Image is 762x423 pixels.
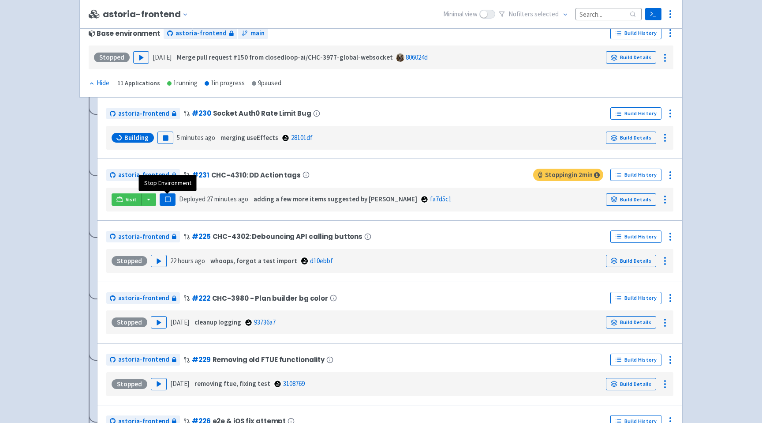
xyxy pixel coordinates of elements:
[443,9,478,19] span: Minimal view
[610,27,661,39] a: Build History
[610,230,661,243] a: Build History
[254,195,417,203] strong: adding a few more items suggested by [PERSON_NAME]
[118,355,169,365] span: astoria-frontend
[220,133,278,142] strong: merging useEffects
[406,53,428,61] a: 806024d
[106,169,180,181] a: astoria-frontend
[164,27,237,39] a: astoria-frontend
[133,51,149,64] button: Play
[238,27,268,39] a: main
[192,294,210,303] a: #222
[170,318,189,326] time: [DATE]
[151,255,167,267] button: Play
[89,78,109,88] div: Hide
[610,292,661,304] a: Build History
[610,107,661,120] a: Build History
[192,109,211,118] a: #230
[254,318,276,326] a: 93736a7
[192,232,211,241] a: #225
[283,379,305,388] a: 3108769
[112,379,147,389] div: Stopped
[291,133,313,142] a: 28101df
[250,28,265,38] span: main
[508,9,559,19] span: No filter s
[610,169,661,181] a: Build History
[606,132,656,144] a: Build Details
[192,355,211,364] a: #229
[112,193,142,206] a: Visit
[194,379,270,388] strong: removing ftue, fixing test
[151,378,167,390] button: Play
[606,378,656,390] a: Build Details
[106,231,180,243] a: astoria-frontend
[103,9,192,19] button: astoria-frontend
[176,28,227,38] span: astoria-frontend
[610,354,661,366] a: Build History
[606,51,656,64] a: Build Details
[118,170,169,180] span: astoria-frontend
[106,292,180,304] a: astoria-frontend
[210,257,297,265] strong: whoops, forgot a test import
[106,108,180,120] a: astoria-frontend
[118,293,169,303] span: astoria-frontend
[213,233,363,240] span: CHC-4302: Debouncing API calling buttons
[252,78,281,88] div: 9 paused
[213,110,311,117] span: Socket Auth0 Rate Limit Bug
[534,10,559,18] span: selected
[179,195,248,203] span: Deployed
[170,379,189,388] time: [DATE]
[89,30,160,37] div: Base environment
[167,78,198,88] div: 1 running
[310,257,333,265] a: d10ebbf
[606,193,656,206] a: Build Details
[106,354,180,366] a: astoria-frontend
[170,257,205,265] time: 22 hours ago
[194,318,241,326] strong: cleanup logging
[533,169,603,181] span: Stopping in 2 min
[160,193,176,206] button: Pause
[153,53,172,61] time: [DATE]
[213,356,325,363] span: Removing old FTUE functionality
[192,170,209,180] a: #231
[205,78,245,88] div: 1 in progress
[112,256,147,266] div: Stopped
[157,132,173,144] button: Pause
[430,195,452,203] a: fa7d5c1
[645,8,661,20] a: Terminal
[117,78,160,88] div: 11 Applications
[177,53,393,61] strong: Merge pull request #150 from closedloop-ai/CHC-3977-global-websocket
[575,8,642,20] input: Search...
[212,295,328,302] span: CHC-3980 - Plan builder bg color
[94,53,130,62] div: Stopped
[211,171,301,179] span: CHC-4310: DD Action tags
[606,255,656,267] a: Build Details
[151,316,167,329] button: Play
[118,232,169,242] span: astoria-frontend
[118,109,169,119] span: astoria-frontend
[89,78,110,88] button: Hide
[112,317,147,327] div: Stopped
[124,133,149,142] span: Building
[207,195,248,203] time: 27 minutes ago
[606,316,656,329] a: Build Details
[177,133,215,142] time: 5 minutes ago
[126,196,137,203] span: Visit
